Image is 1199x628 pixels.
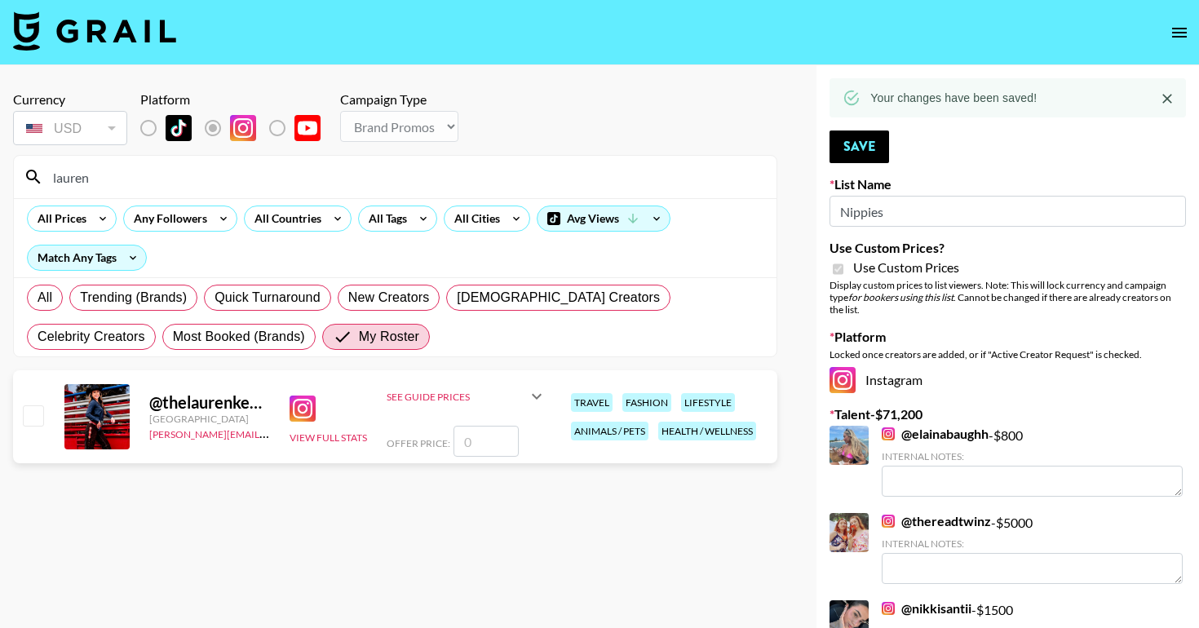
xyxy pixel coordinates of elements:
[882,600,971,617] a: @nikkisantii
[359,327,419,347] span: My Roster
[38,288,52,307] span: All
[38,327,145,347] span: Celebrity Creators
[622,393,671,412] div: fashion
[658,422,756,440] div: health / wellness
[830,367,1186,393] div: Instagram
[830,176,1186,192] label: List Name
[149,413,270,425] div: [GEOGRAPHIC_DATA]
[830,406,1186,422] label: Talent - $ 71,200
[387,391,527,403] div: See Guide Prices
[13,91,127,108] div: Currency
[445,206,503,231] div: All Cities
[173,327,305,347] span: Most Booked (Brands)
[13,11,176,51] img: Grail Talent
[882,426,989,442] a: @elainabaughh
[882,513,991,529] a: @thereadtwinz
[538,206,670,231] div: Avg Views
[43,164,767,190] input: Search by User Name
[848,291,953,303] em: for bookers using this list
[16,114,124,143] div: USD
[870,83,1037,113] div: Your changes have been saved!
[294,115,321,141] img: YouTube
[13,108,127,148] div: Currency is locked to USD
[245,206,325,231] div: All Countries
[149,425,391,440] a: [PERSON_NAME][EMAIL_ADDRESS][DOMAIN_NAME]
[149,392,270,413] div: @ thelaurenkenzie
[28,245,146,270] div: Match Any Tags
[359,206,410,231] div: All Tags
[28,206,90,231] div: All Prices
[830,348,1186,360] div: Locked once creators are added, or if "Active Creator Request" is checked.
[830,279,1186,316] div: Display custom prices to list viewers. Note: This will lock currency and campaign type . Cannot b...
[882,513,1183,584] div: - $ 5000
[387,437,450,449] span: Offer Price:
[140,91,334,108] div: Platform
[830,329,1186,345] label: Platform
[340,91,458,108] div: Campaign Type
[453,426,519,457] input: 0
[830,130,889,163] button: Save
[166,115,192,141] img: TikTok
[882,515,895,528] img: Instagram
[140,111,334,145] div: List locked to Instagram.
[230,115,256,141] img: Instagram
[290,396,316,422] img: Instagram
[348,288,430,307] span: New Creators
[882,427,895,440] img: Instagram
[830,367,856,393] img: Instagram
[80,288,187,307] span: Trending (Brands)
[882,426,1183,497] div: - $ 800
[215,288,321,307] span: Quick Turnaround
[882,450,1183,462] div: Internal Notes:
[882,537,1183,550] div: Internal Notes:
[290,431,367,444] button: View Full Stats
[1163,16,1196,49] button: open drawer
[1155,86,1179,111] button: Close
[853,259,959,276] span: Use Custom Prices
[571,393,613,412] div: travel
[830,240,1186,256] label: Use Custom Prices?
[457,288,660,307] span: [DEMOGRAPHIC_DATA] Creators
[124,206,210,231] div: Any Followers
[882,602,895,615] img: Instagram
[387,377,546,416] div: See Guide Prices
[571,422,648,440] div: animals / pets
[681,393,735,412] div: lifestyle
